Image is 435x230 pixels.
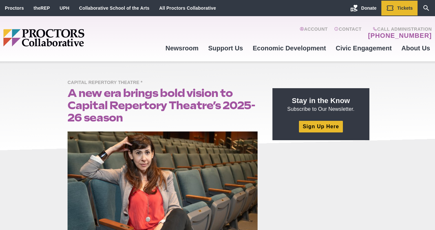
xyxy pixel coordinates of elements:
a: Contact [334,26,362,39]
a: Proctors [5,5,24,11]
span: Donate [361,5,377,11]
span: Tickets [397,5,413,11]
a: Sign Up Here [299,121,343,132]
a: All Proctors Collaborative [159,5,216,11]
p: Subscribe to Our Newsletter. [280,96,362,113]
img: Proctors logo [3,29,134,47]
a: Civic Engagement [331,39,397,57]
a: Newsroom [161,39,203,57]
a: Economic Development [248,39,331,57]
a: Donate [345,1,381,16]
a: UPH [60,5,69,11]
a: theREP [34,5,50,11]
a: Tickets [381,1,418,16]
a: About Us [397,39,435,57]
iframe: Advertisement [272,148,369,229]
a: Search [418,1,435,16]
span: Capital Repertory Theatre * [68,79,146,87]
span: Call Administration [366,26,432,32]
strong: Stay in the Know [292,97,350,105]
a: Account [300,26,328,39]
a: Support Us [203,39,248,57]
h1: A new era brings bold vision to Capital Repertory Theatre’s 2025-26 season [68,87,258,124]
a: [PHONE_NUMBER] [368,32,432,39]
a: Capital Repertory Theatre * [68,79,146,85]
a: Collaborative School of the Arts [79,5,150,11]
